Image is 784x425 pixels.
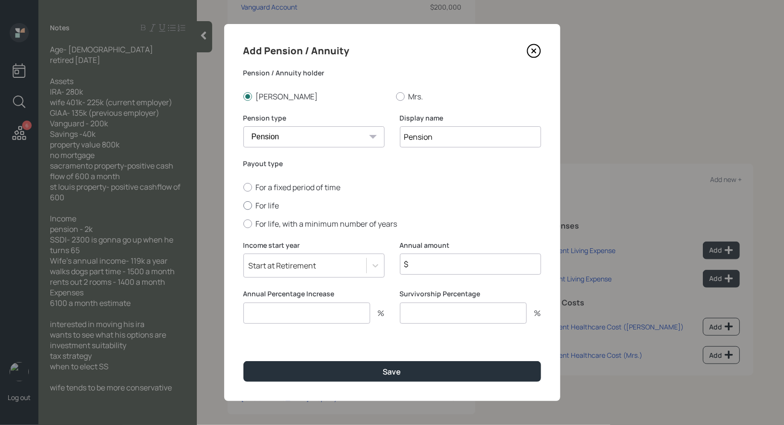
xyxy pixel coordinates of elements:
[243,43,350,59] h4: Add Pension / Annuity
[249,260,316,271] div: Start at Retirement
[243,68,541,78] label: Pension / Annuity holder
[243,241,385,250] label: Income start year
[400,289,541,299] label: Survivorship Percentage
[383,366,401,377] div: Save
[400,241,541,250] label: Annual amount
[527,309,541,317] div: %
[396,91,541,102] label: Mrs.
[243,289,385,299] label: Annual Percentage Increase
[243,219,541,229] label: For life, with a minimum number of years
[243,113,385,123] label: Pension type
[243,159,541,169] label: Payout type
[370,309,385,317] div: %
[400,113,541,123] label: Display name
[243,91,388,102] label: [PERSON_NAME]
[243,182,541,193] label: For a fixed period of time
[243,361,541,382] button: Save
[243,200,541,211] label: For life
